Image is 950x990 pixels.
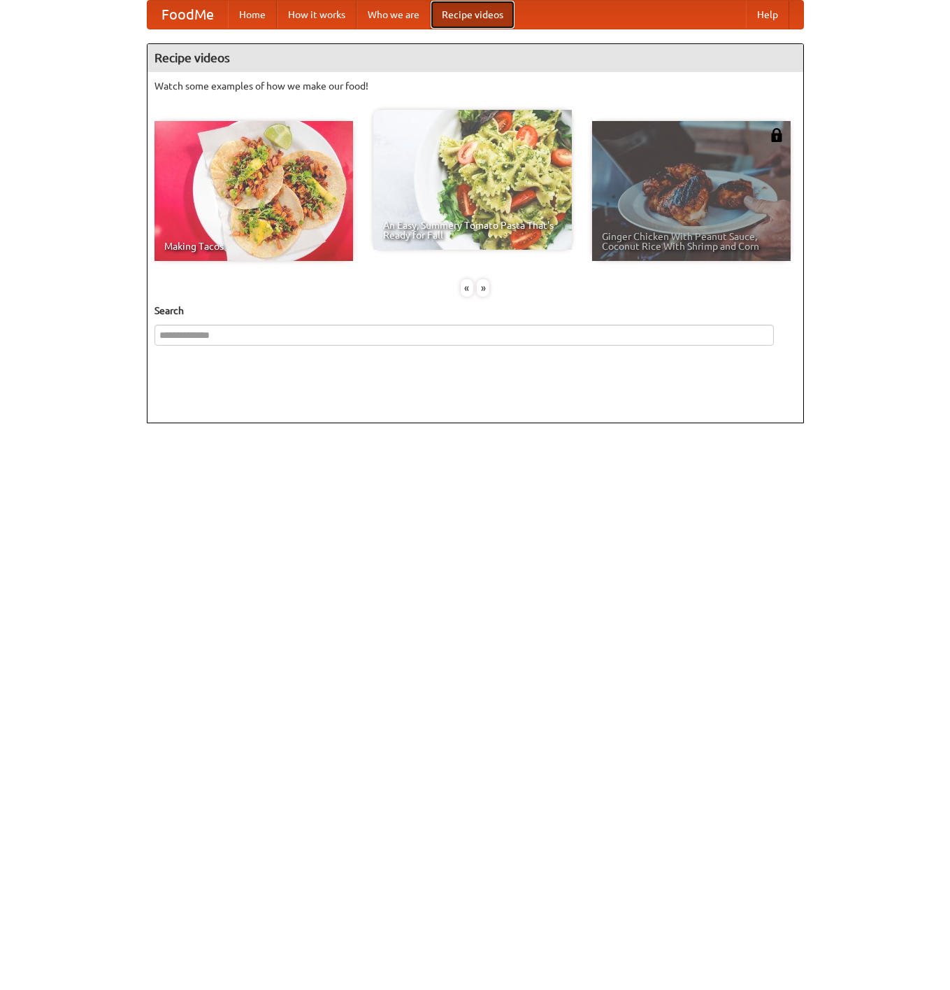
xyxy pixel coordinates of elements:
h4: Recipe videos [147,44,803,72]
div: « [461,279,473,297]
a: Recipe videos [431,1,514,29]
a: Who we are [357,1,431,29]
h5: Search [154,304,796,318]
div: » [477,279,489,297]
a: FoodMe [147,1,228,29]
a: Making Tacos [154,121,353,261]
a: How it works [277,1,357,29]
span: Making Tacos [164,241,343,251]
p: Watch some examples of how we make our food! [154,79,796,93]
img: 483408.png [770,128,784,142]
a: Help [746,1,789,29]
a: An Easy, Summery Tomato Pasta That's Ready for Fall [373,110,572,250]
a: Home [228,1,277,29]
span: An Easy, Summery Tomato Pasta That's Ready for Fall [383,220,562,240]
